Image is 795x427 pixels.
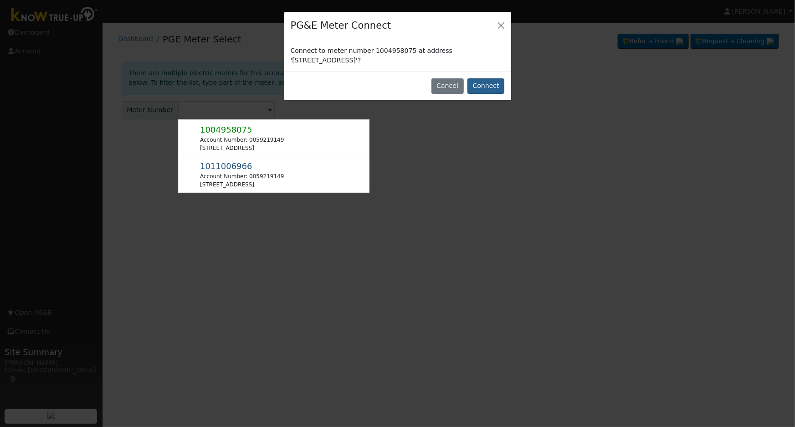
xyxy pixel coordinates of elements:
[291,18,391,33] h4: PG&E Meter Connect
[200,144,284,152] div: [STREET_ADDRESS]
[200,136,284,144] div: Account Number: 0059219149
[467,78,504,94] button: Connect
[200,125,252,134] span: 1004958075
[200,161,252,171] span: 1011006966
[200,172,284,180] div: Account Number: 0059219149
[200,163,252,170] span: Usage Point: 1586249800
[431,78,464,94] button: Cancel
[284,39,511,71] div: Connect to meter number 1004958075 at address '[STREET_ADDRESS]'?
[200,127,252,134] span: Usage Point: 0536649771
[495,19,508,31] button: Close
[200,180,284,189] div: [STREET_ADDRESS]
